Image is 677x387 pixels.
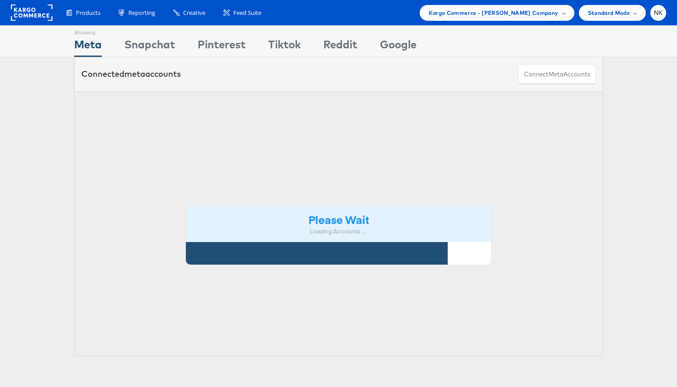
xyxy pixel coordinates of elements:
[183,9,205,17] span: Creative
[380,37,417,57] div: Google
[193,227,485,236] div: Loading Accounts ....
[74,37,102,57] div: Meta
[268,37,301,57] div: Tiktok
[588,8,630,18] span: Standard Mode
[128,9,155,17] span: Reporting
[81,68,181,80] div: Connected accounts
[549,70,563,79] span: meta
[124,37,175,57] div: Snapchat
[308,212,369,227] strong: Please Wait
[654,10,663,16] span: NK
[233,9,261,17] span: Feed Suite
[198,37,246,57] div: Pinterest
[76,9,100,17] span: Products
[323,37,357,57] div: Reddit
[429,8,559,18] span: Kargo Commerce - [PERSON_NAME] Company
[518,64,596,84] button: ConnectmetaAccounts
[124,69,145,79] span: meta
[74,26,102,37] div: Showing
